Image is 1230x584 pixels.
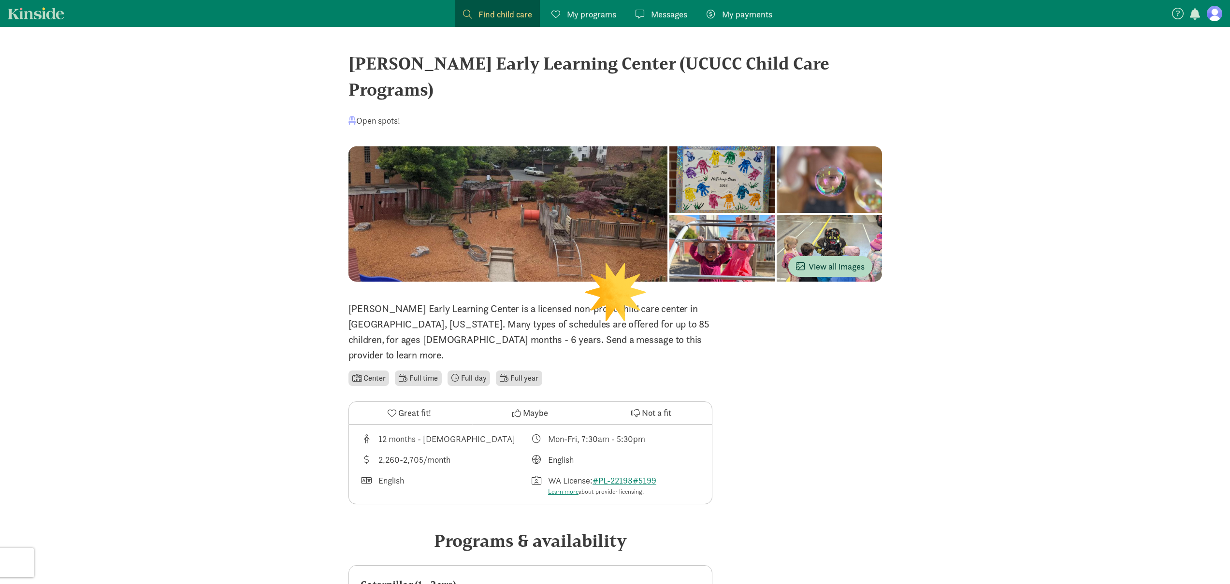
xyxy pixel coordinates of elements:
div: Languages taught [530,453,700,466]
span: Messages [651,8,687,21]
span: My payments [722,8,772,21]
li: Center [348,370,390,386]
p: [PERSON_NAME] Early Learning Center is a licensed non-profit child care center in [GEOGRAPHIC_DAT... [348,301,712,363]
span: Find child care [478,8,532,21]
div: [PERSON_NAME] Early Learning Center (UCUCC Child Care Programs) [348,50,882,102]
a: #PL-22198#5199 [593,475,656,486]
div: Class schedule [530,432,700,445]
div: License number [530,474,700,497]
button: View all images [788,256,872,277]
button: Great fit! [349,402,470,424]
div: Age range for children that this provider cares for [361,432,531,445]
button: Maybe [470,402,591,424]
span: View all images [796,260,865,273]
div: 12 months - [DEMOGRAPHIC_DATA] [378,432,515,445]
div: 2,260-2,705/month [378,453,450,466]
button: Not a fit [591,402,711,424]
div: WA License: [548,474,660,497]
div: English [548,453,574,466]
div: Average tuition for this program [361,453,531,466]
div: Mon-Fri, 7:30am - 5:30pm [548,432,645,445]
div: Open spots! [348,114,400,127]
span: My programs [567,8,616,21]
span: Great fit! [398,406,431,419]
li: Full time [395,370,441,386]
li: Full day [448,370,491,386]
a: Kinside [8,7,64,19]
span: Not a fit [642,406,671,419]
div: Languages spoken [361,474,531,497]
div: Programs & availability [348,527,712,554]
li: Full year [496,370,542,386]
div: about provider licensing. [548,487,660,497]
span: Maybe [523,406,548,419]
div: English [378,474,404,497]
a: Learn more [548,487,579,496]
